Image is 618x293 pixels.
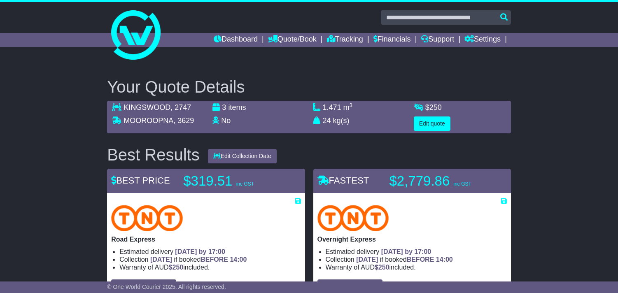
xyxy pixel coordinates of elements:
span: FASTEST [317,175,369,186]
span: 14:00 [436,256,453,263]
span: , 3629 [173,116,194,125]
sup: 3 [350,102,353,108]
button: Edit quote [414,116,450,131]
span: [DATE] by 17:00 [175,248,225,255]
span: [DATE] by 17:00 [381,248,431,255]
span: if booked [150,256,247,263]
span: MOOROOPNA [124,116,173,125]
li: Warranty of AUD included. [119,263,301,271]
span: KINGSWOOD [124,103,170,112]
span: 24 [323,116,331,125]
div: Best Results [103,146,204,164]
img: TNT Domestic: Road Express [111,205,183,231]
span: BEST PRICE [111,175,170,186]
a: Tracking [327,33,363,47]
span: m [343,103,353,112]
span: $ [375,264,389,271]
button: Edit Collection Date [208,149,277,163]
p: Road Express [111,235,301,243]
a: Settings [464,33,501,47]
a: Financials [373,33,411,47]
li: Collection [119,256,301,263]
p: $2,779.86 [389,173,492,189]
span: 3 [222,103,226,112]
span: 250 [378,264,389,271]
li: Warranty of AUD included. [326,263,507,271]
li: Estimated delivery [326,248,507,256]
h2: Your Quote Details [107,78,511,96]
a: Support [421,33,454,47]
img: TNT Domestic: Overnight Express [317,205,389,231]
span: No [221,116,231,125]
span: 14:00 [230,256,247,263]
span: © One World Courier 2025. All rights reserved. [107,284,226,290]
span: inc GST [236,181,254,187]
span: BEFORE [407,256,434,263]
li: Estimated delivery [119,248,301,256]
span: [DATE] [356,256,378,263]
p: $319.51 [183,173,286,189]
span: [DATE] [150,256,172,263]
p: Overnight Express [317,235,507,243]
span: 1.471 [323,103,341,112]
span: BEFORE [201,256,228,263]
span: if booked [356,256,452,263]
span: items [228,103,246,112]
span: 250 [429,103,442,112]
a: Dashboard [214,33,258,47]
a: Quote/Book [268,33,317,47]
li: Collection [326,256,507,263]
span: kg(s) [333,116,350,125]
span: inc GST [453,181,471,187]
span: $ [169,264,184,271]
span: 250 [173,264,184,271]
span: $ [425,103,442,112]
span: , 2747 [170,103,191,112]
